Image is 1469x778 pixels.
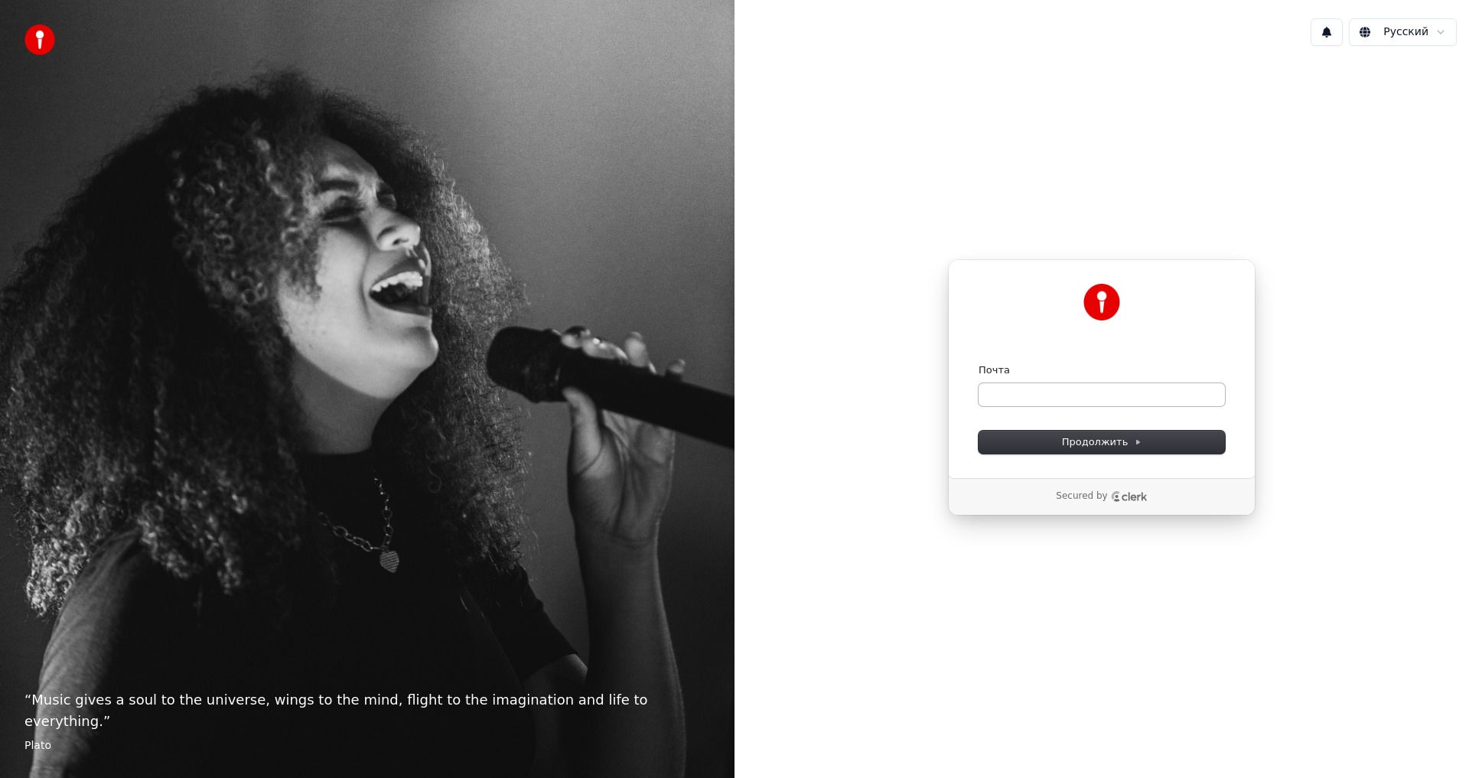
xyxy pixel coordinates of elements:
img: Youka [1083,284,1120,321]
a: Clerk logo [1111,491,1148,502]
img: youka [24,24,55,55]
footer: Plato [24,738,710,754]
p: Secured by [1056,490,1107,503]
button: Продолжить [979,431,1225,454]
span: Продолжить [1062,435,1142,449]
label: Почта [979,363,1010,377]
p: “ Music gives a soul to the universe, wings to the mind, flight to the imagination and life to ev... [24,689,710,732]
